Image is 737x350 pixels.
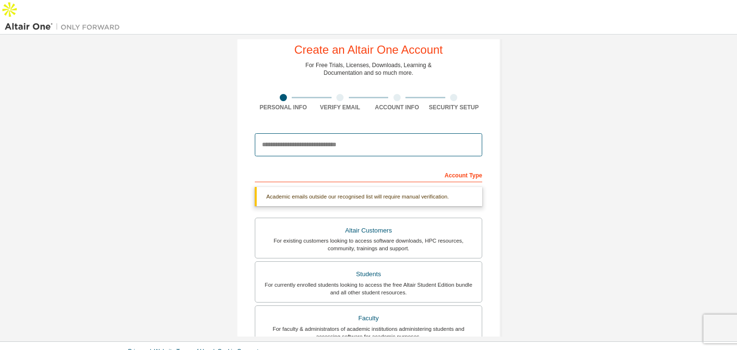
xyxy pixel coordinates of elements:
[255,187,482,206] div: Academic emails outside our recognised list will require manual verification.
[255,104,312,111] div: Personal Info
[294,44,443,56] div: Create an Altair One Account
[261,312,476,325] div: Faculty
[312,104,369,111] div: Verify Email
[261,268,476,281] div: Students
[261,281,476,296] div: For currently enrolled students looking to access the free Altair Student Edition bundle and all ...
[368,104,426,111] div: Account Info
[426,104,483,111] div: Security Setup
[261,325,476,340] div: For faculty & administrators of academic institutions administering students and accessing softwa...
[261,237,476,252] div: For existing customers looking to access software downloads, HPC resources, community, trainings ...
[5,22,125,32] img: Altair One
[306,61,432,77] div: For Free Trials, Licenses, Downloads, Learning & Documentation and so much more.
[255,167,482,182] div: Account Type
[261,224,476,237] div: Altair Customers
